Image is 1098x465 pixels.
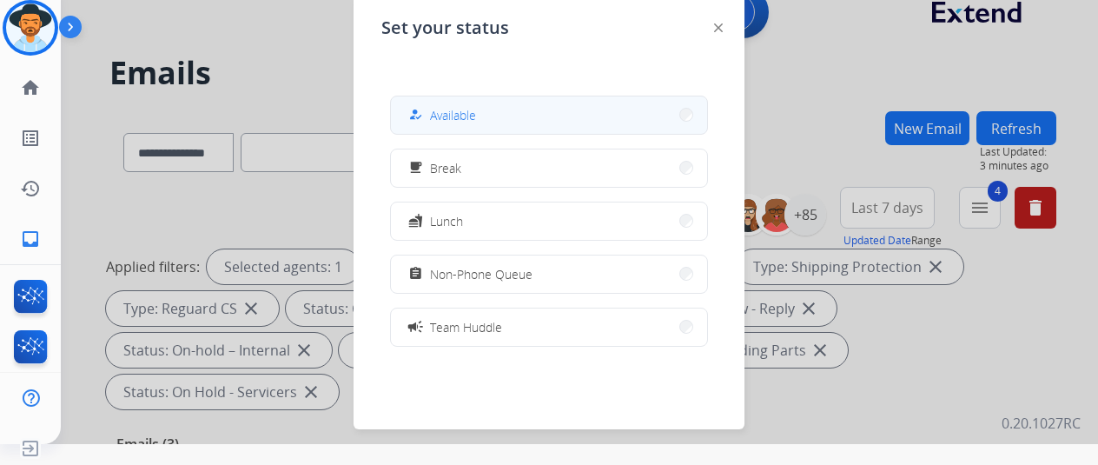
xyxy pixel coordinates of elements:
mat-icon: free_breakfast [408,161,423,176]
span: Set your status [381,16,509,40]
span: Non-Phone Queue [430,265,532,283]
img: avatar [6,3,55,52]
mat-icon: campaign [407,318,424,335]
mat-icon: assignment [408,267,423,282]
button: Break [391,149,707,187]
span: Lunch [430,212,463,230]
button: Team Huddle [391,309,707,346]
p: 0.20.1027RC [1002,413,1081,434]
button: Lunch [391,203,707,240]
button: Non-Phone Queue [391,256,707,293]
mat-icon: home [20,77,41,98]
button: Available [391,96,707,134]
img: close-button [714,23,723,32]
span: Team Huddle [430,318,502,336]
mat-icon: list_alt [20,128,41,149]
mat-icon: history [20,178,41,199]
mat-icon: inbox [20,229,41,249]
span: Break [430,159,461,177]
mat-icon: how_to_reg [408,108,423,123]
mat-icon: fastfood [408,214,423,229]
span: Available [430,106,476,124]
